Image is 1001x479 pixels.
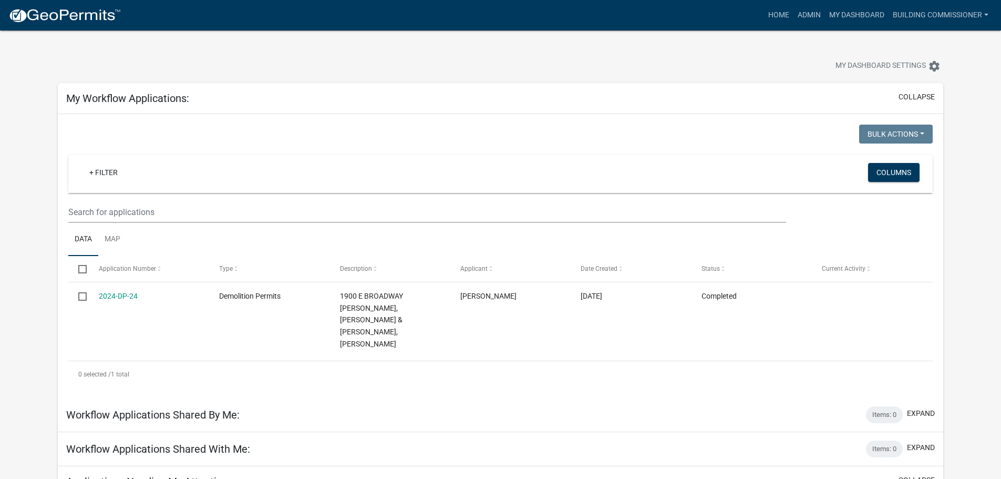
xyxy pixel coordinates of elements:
[219,265,233,272] span: Type
[68,223,98,257] a: Data
[329,256,450,281] datatable-header-cell: Description
[460,265,488,272] span: Applicant
[571,256,691,281] datatable-header-cell: Date Created
[66,409,240,421] h5: Workflow Applications Shared By Me:
[66,92,189,105] h5: My Workflow Applications:
[859,125,933,144] button: Bulk Actions
[99,265,156,272] span: Application Number
[98,223,127,257] a: Map
[89,256,209,281] datatable-header-cell: Application Number
[866,406,903,423] div: Items: 0
[764,5,793,25] a: Home
[66,443,250,455] h5: Workflow Applications Shared With Me:
[340,292,403,348] span: 1900 E BROADWAY Bautista, Jose M Ramirez & Cortes, Jose E Ramirez
[68,201,786,223] input: Search for applications
[81,163,126,182] a: + Filter
[825,5,889,25] a: My Dashboard
[812,256,932,281] datatable-header-cell: Current Activity
[866,441,903,457] div: Items: 0
[692,256,812,281] datatable-header-cell: Status
[581,292,602,300] span: 02/15/2024
[822,265,865,272] span: Current Activity
[78,371,111,378] span: 0 selected /
[907,408,935,419] button: expand
[907,442,935,453] button: expand
[340,265,372,272] span: Description
[793,5,825,25] a: Admin
[928,60,941,73] i: settings
[899,91,935,103] button: collapse
[219,292,281,300] span: Demolition Permits
[581,265,617,272] span: Date Created
[58,114,943,398] div: collapse
[868,163,920,182] button: Columns
[68,361,933,388] div: 1 total
[460,292,517,300] span: Rob Rennewanz
[889,5,993,25] a: Building Commissioner
[827,56,949,76] button: My Dashboard Settingssettings
[99,292,138,300] a: 2024-DP-24
[450,256,571,281] datatable-header-cell: Applicant
[209,256,329,281] datatable-header-cell: Type
[68,256,88,281] datatable-header-cell: Select
[835,60,926,73] span: My Dashboard Settings
[701,265,720,272] span: Status
[701,292,737,300] span: Completed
